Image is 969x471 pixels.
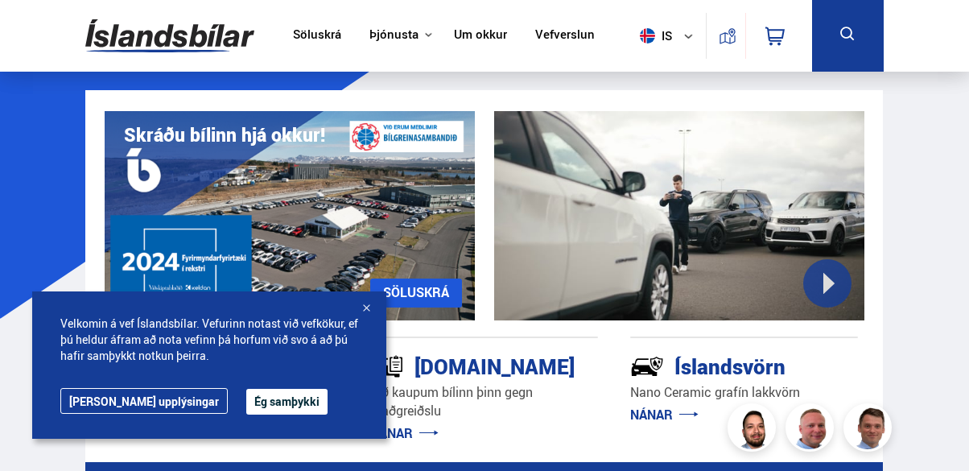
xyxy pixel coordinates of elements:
[370,351,541,379] div: [DOMAIN_NAME]
[630,349,664,383] img: -Svtn6bYgwAsiwNX.svg
[630,351,801,379] div: Íslandsvörn
[60,388,228,414] a: [PERSON_NAME] upplýsingar
[633,28,674,43] span: is
[788,406,836,454] img: siFngHWaQ9KaOqBr.png
[846,406,894,454] img: FbJEzSuNWCJXmdc-.webp
[454,27,507,44] a: Um okkur
[370,424,439,442] a: NÁNAR
[369,27,419,43] button: Þjónusta
[60,316,358,364] span: Velkomin á vef Íslandsbílar. Vefurinn notast við vefkökur, ef þú heldur áfram að nota vefinn þá h...
[124,124,325,146] h1: Skráðu bílinn hjá okkur!
[630,383,858,402] p: Nano Ceramic grafín lakkvörn
[370,279,462,308] a: SÖLUSKRÁ
[370,349,404,383] img: tr5P-W3DuiFaO7aO.svg
[293,27,341,44] a: Söluskrá
[630,406,699,423] a: NÁNAR
[370,383,598,420] p: Við kaupum bílinn þinn gegn staðgreiðslu
[640,28,655,43] img: svg+xml;base64,PHN2ZyB4bWxucz0iaHR0cDovL3d3dy53My5vcmcvMjAwMC9zdmciIHdpZHRoPSI1MTIiIGhlaWdodD0iNT...
[105,111,475,320] img: eKx6w-_Home_640_.png
[730,406,778,454] img: nhp88E3Fdnt1Opn2.png
[633,12,706,60] button: is
[85,10,254,62] img: G0Ugv5HjCgRt.svg
[246,389,328,415] button: Ég samþykki
[535,27,595,44] a: Vefverslun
